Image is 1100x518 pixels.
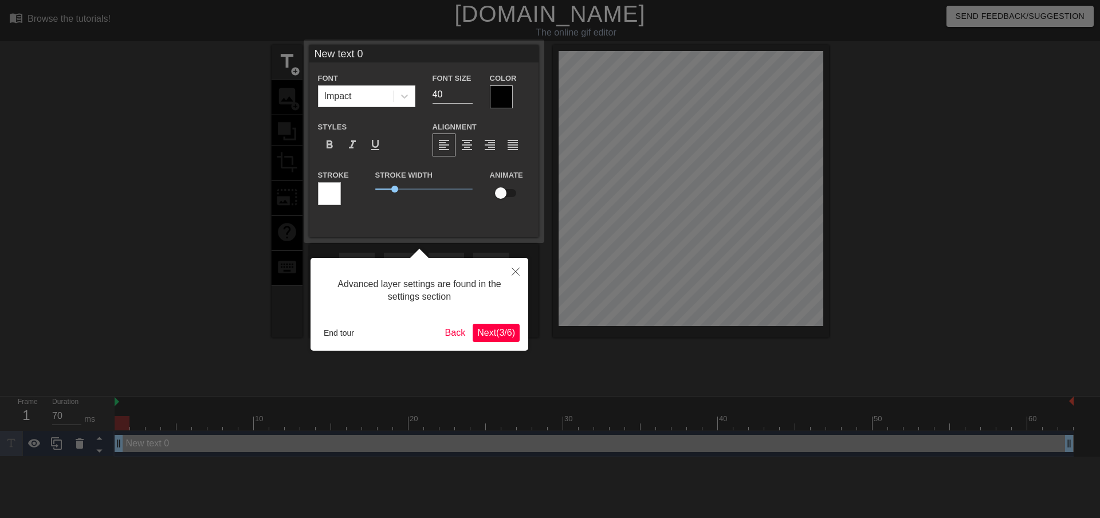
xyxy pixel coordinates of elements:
[441,324,470,342] button: Back
[477,328,515,338] span: Next ( 3 / 6 )
[473,324,520,342] button: Next
[319,324,359,342] button: End tour
[319,266,520,315] div: Advanced layer settings are found in the settings section
[503,258,528,284] button: Close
